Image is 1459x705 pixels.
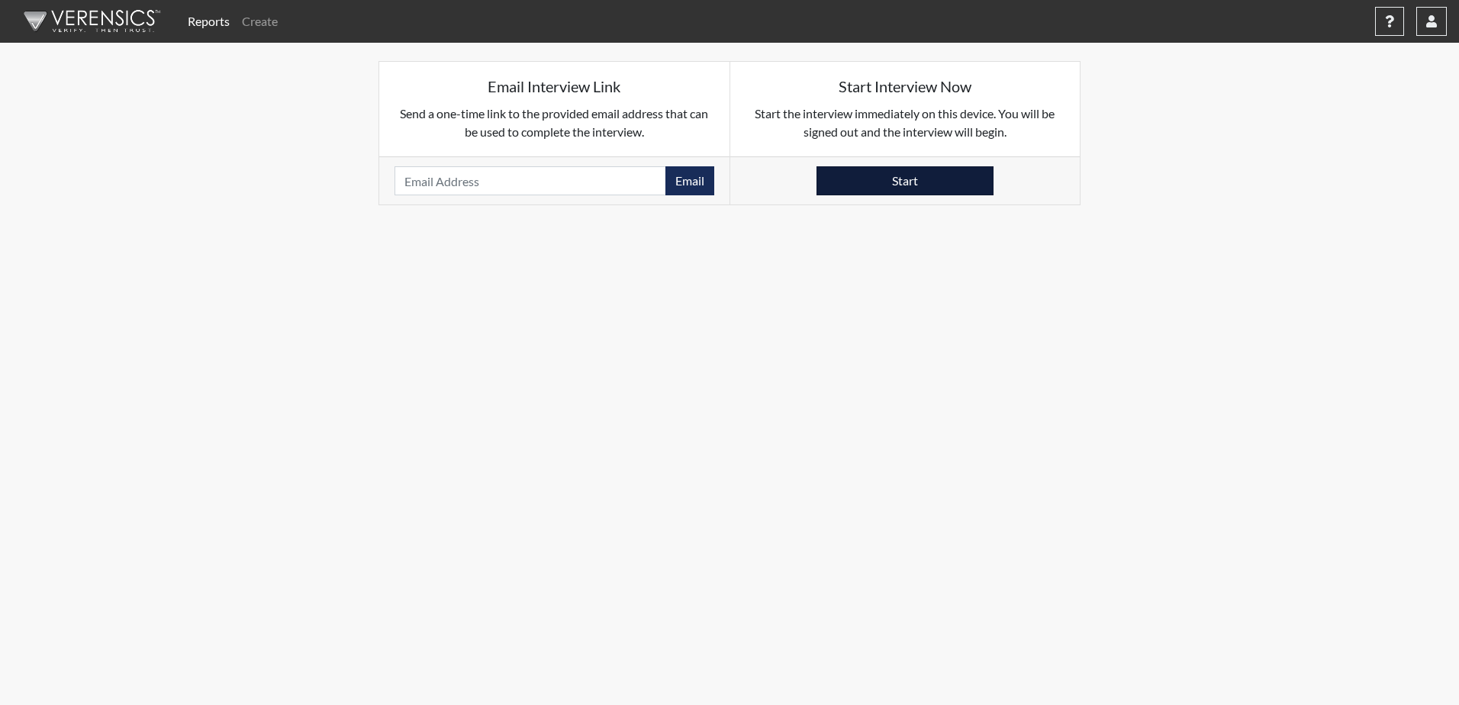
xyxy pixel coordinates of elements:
[395,105,714,141] p: Send a one-time link to the provided email address that can be used to complete the interview.
[395,77,714,95] h5: Email Interview Link
[236,6,284,37] a: Create
[665,166,714,195] button: Email
[746,77,1065,95] h5: Start Interview Now
[746,105,1065,141] p: Start the interview immediately on this device. You will be signed out and the interview will begin.
[816,166,994,195] button: Start
[395,166,666,195] input: Email Address
[182,6,236,37] a: Reports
